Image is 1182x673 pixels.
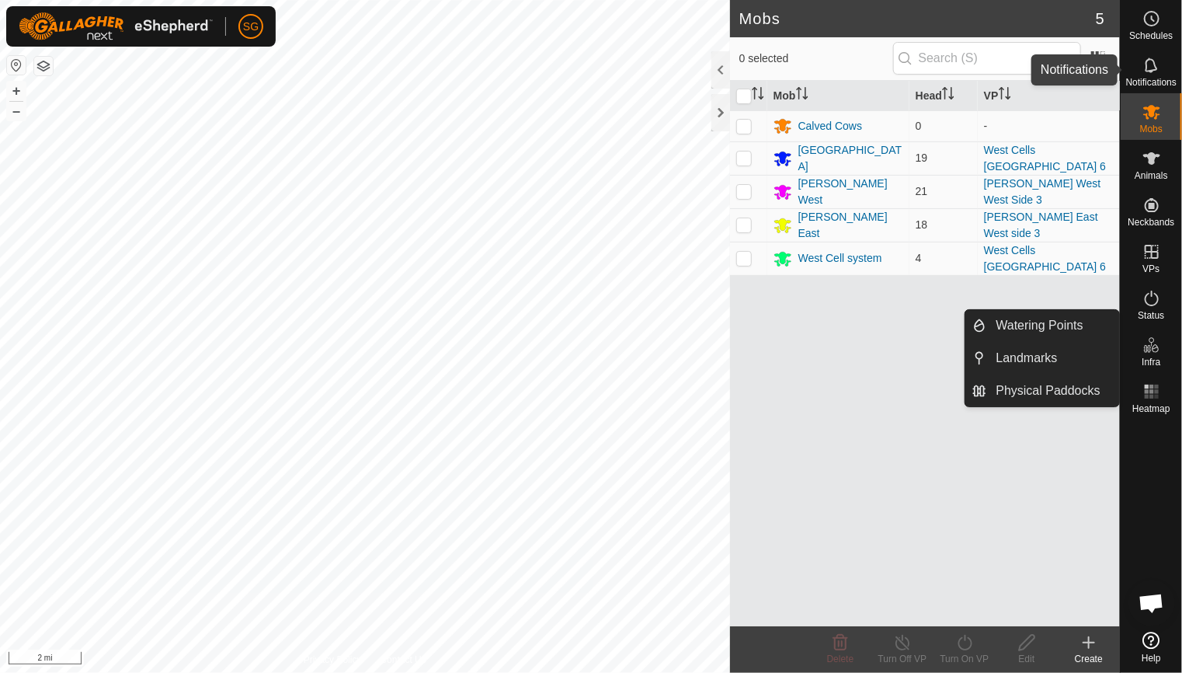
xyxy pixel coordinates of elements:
[752,89,764,102] p-sorticon: Activate to sort
[304,653,362,667] a: Privacy Policy
[984,244,1106,273] a: West Cells [GEOGRAPHIC_DATA] 6
[739,51,893,67] span: 0 selected
[996,316,1083,335] span: Watering Points
[1138,311,1164,320] span: Status
[916,120,922,132] span: 0
[965,310,1119,341] li: Watering Points
[1128,580,1175,626] div: Open chat
[381,653,426,667] a: Contact Us
[1128,218,1174,227] span: Neckbands
[942,89,954,102] p-sorticon: Activate to sort
[893,42,1081,75] input: Search (S)
[1142,357,1160,367] span: Infra
[1129,31,1173,40] span: Schedules
[796,89,808,102] p-sorticon: Activate to sort
[798,209,903,242] div: [PERSON_NAME] East
[965,375,1119,406] li: Physical Paddocks
[1096,7,1104,30] span: 5
[984,177,1101,206] a: [PERSON_NAME] West West Side 3
[984,211,1098,239] a: [PERSON_NAME] East West side 3
[7,56,26,75] button: Reset Map
[978,110,1120,141] td: -
[7,102,26,120] button: –
[987,375,1120,406] a: Physical Paddocks
[916,252,922,264] span: 4
[999,89,1011,102] p-sorticon: Activate to sort
[1132,404,1170,413] span: Heatmap
[996,652,1058,666] div: Edit
[916,218,928,231] span: 18
[243,19,259,35] span: SG
[34,57,53,75] button: Map Layers
[827,654,854,664] span: Delete
[1058,652,1120,666] div: Create
[996,349,1058,368] span: Landmarks
[1140,124,1163,134] span: Mobs
[798,250,882,267] div: West Cell system
[767,81,909,111] th: Mob
[933,652,996,666] div: Turn On VP
[1142,654,1161,663] span: Help
[798,118,862,134] div: Calved Cows
[984,144,1106,173] a: West Cells [GEOGRAPHIC_DATA] 6
[7,82,26,100] button: +
[978,81,1120,111] th: VP
[1121,626,1182,669] a: Help
[1142,264,1159,274] span: VPs
[19,12,213,40] img: Gallagher Logo
[987,343,1120,374] a: Landmarks
[798,176,903,208] div: [PERSON_NAME] West
[916,185,928,197] span: 21
[1135,171,1168,180] span: Animals
[871,652,933,666] div: Turn Off VP
[965,343,1119,374] li: Landmarks
[798,142,903,175] div: [GEOGRAPHIC_DATA]
[916,152,928,164] span: 19
[996,382,1100,400] span: Physical Paddocks
[739,9,1096,28] h2: Mobs
[987,310,1120,341] a: Watering Points
[909,81,978,111] th: Head
[1126,78,1177,87] span: Notifications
